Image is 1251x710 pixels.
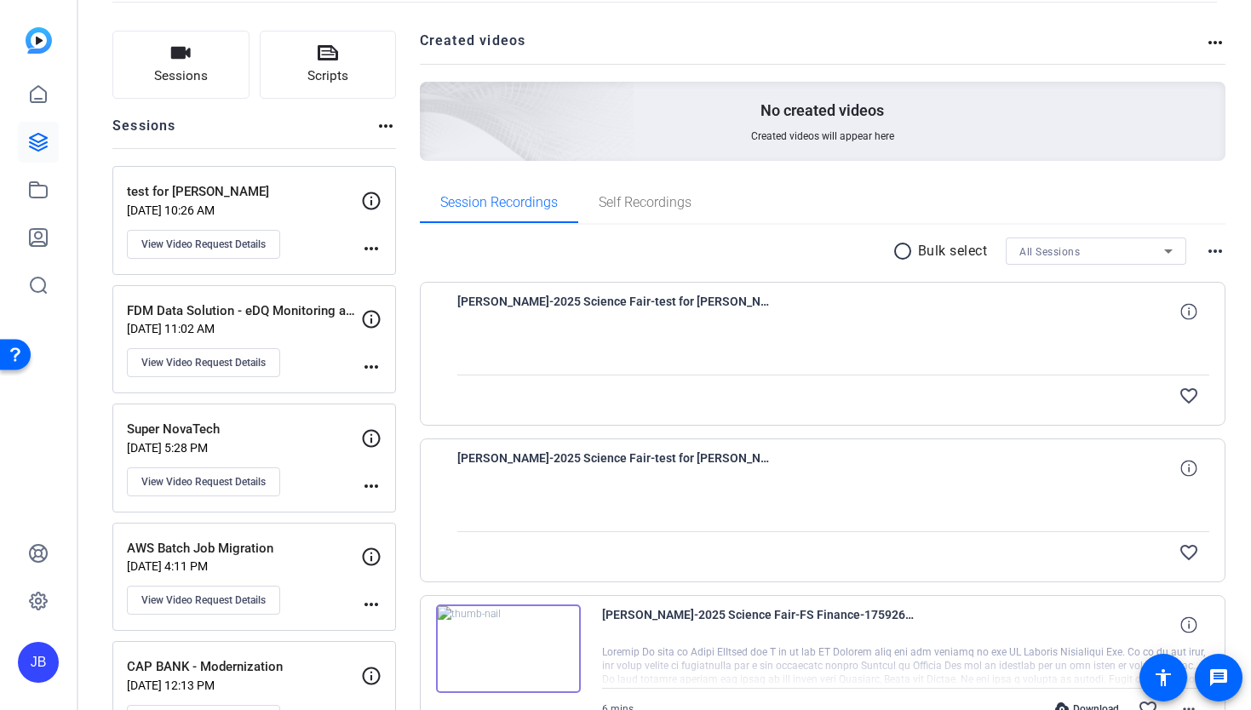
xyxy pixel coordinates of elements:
span: All Sessions [1019,246,1080,258]
button: View Video Request Details [127,467,280,496]
p: Bulk select [918,241,988,261]
button: View Video Request Details [127,586,280,615]
mat-icon: more_horiz [1205,241,1225,261]
mat-icon: more_horiz [361,357,382,377]
span: View Video Request Details [141,238,266,251]
span: [PERSON_NAME]-2025 Science Fair-FS Finance-1759266618687-screen [602,604,917,645]
mat-icon: favorite_border [1179,542,1199,563]
mat-icon: favorite_border [1179,386,1199,406]
mat-icon: accessibility [1153,667,1174,688]
h2: Created videos [420,31,1206,64]
p: FDM Data Solution - eDQ Monitoring and FinX Data S [127,301,361,321]
span: View Video Request Details [141,593,266,607]
button: Scripts [260,31,397,99]
span: View Video Request Details [141,356,266,369]
h2: Sessions [112,116,176,148]
mat-icon: more_horiz [361,476,382,496]
p: [DATE] 11:02 AM [127,322,361,335]
p: [DATE] 12:13 PM [127,679,361,692]
p: [DATE] 4:11 PM [127,559,361,573]
span: [PERSON_NAME]-2025 Science Fair-test for [PERSON_NAME]-1759329703544-screen [457,291,772,332]
mat-icon: more_horiz [1205,32,1225,53]
button: View Video Request Details [127,348,280,377]
span: [PERSON_NAME]-2025 Science Fair-test for [PERSON_NAME]-1759329703544-webcam [457,448,772,489]
img: thumb-nail [436,604,581,693]
p: CAP BANK - Modernization [127,657,361,677]
p: AWS Batch Job Migration [127,539,361,558]
mat-icon: radio_button_unchecked [892,241,918,261]
mat-icon: more_horiz [361,594,382,615]
mat-icon: more_horiz [361,238,382,259]
span: Session Recordings [440,196,558,209]
mat-icon: message [1208,667,1229,688]
span: Scripts [307,66,348,86]
div: JB [18,642,59,683]
p: No created videos [760,100,884,121]
span: Self Recordings [599,196,691,209]
p: [DATE] 5:28 PM [127,441,361,455]
button: Sessions [112,31,250,99]
button: View Video Request Details [127,230,280,259]
span: View Video Request Details [141,475,266,489]
mat-icon: more_horiz [376,116,396,136]
p: [DATE] 10:26 AM [127,203,361,217]
span: Created videos will appear here [751,129,894,143]
img: blue-gradient.svg [26,27,52,54]
p: Super NovaTech [127,420,361,439]
span: Sessions [154,66,208,86]
p: test for [PERSON_NAME] [127,182,361,202]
